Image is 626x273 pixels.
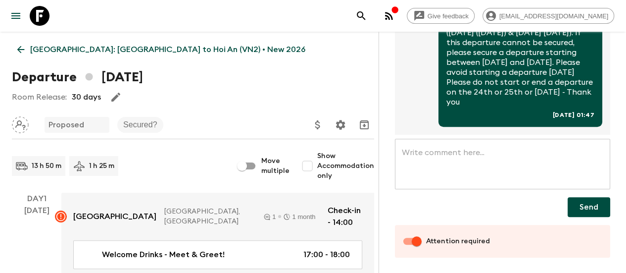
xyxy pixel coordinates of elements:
button: Settings [331,115,350,135]
p: [GEOGRAPHIC_DATA], [GEOGRAPHIC_DATA] [164,207,252,226]
div: Secured? [117,117,163,133]
span: [DATE] 01:47 [553,111,594,119]
p: Welcome Drinks - Meet & Greet! [102,249,225,261]
div: [EMAIL_ADDRESS][DOMAIN_NAME] [482,8,614,24]
p: Day 1 [12,193,61,205]
span: Move multiple [261,156,289,176]
p: Secured? [123,119,157,131]
p: 1 h 25 m [89,161,114,171]
span: Give feedback [422,12,474,20]
div: 1 [264,214,276,220]
p: Proposed [48,119,84,131]
button: menu [6,6,26,26]
p: Check-in - 14:00 [327,205,362,228]
span: Assign pack leader [12,119,29,127]
span: Attention required [426,236,490,246]
span: Show Accommodation only [317,151,374,181]
a: [GEOGRAPHIC_DATA][GEOGRAPHIC_DATA], [GEOGRAPHIC_DATA]11 monthCheck-in - 14:00 [61,193,374,240]
p: Room Release: [12,91,67,103]
p: [GEOGRAPHIC_DATA] [73,211,156,222]
p: 13 h 50 m [32,161,61,171]
p: [GEOGRAPHIC_DATA]: [GEOGRAPHIC_DATA] to Hoi An (VN2) • New 2026 [30,44,305,55]
div: 1 month [284,214,315,220]
button: search adventures [351,6,371,26]
p: 17:00 - 18:00 [303,249,350,261]
button: Update Price, Early Bird Discount and Costs [308,115,328,135]
button: Archive (Completed, Cancelled or Unsynced Departures only) [354,115,374,135]
a: Give feedback [407,8,475,24]
h1: Departure [DATE] [12,67,143,87]
p: 30 days [72,91,101,103]
a: Welcome Drinks - Meet & Greet!17:00 - 18:00 [73,240,362,269]
button: Send [568,197,610,217]
span: [EMAIL_ADDRESS][DOMAIN_NAME] [494,12,614,20]
a: [GEOGRAPHIC_DATA]: [GEOGRAPHIC_DATA] to Hoi An (VN2) • New 2026 [12,40,311,59]
p: Hi, this departure is important for us to secure as it covers a key public holiday ([DATE] ([DATE... [446,8,594,107]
